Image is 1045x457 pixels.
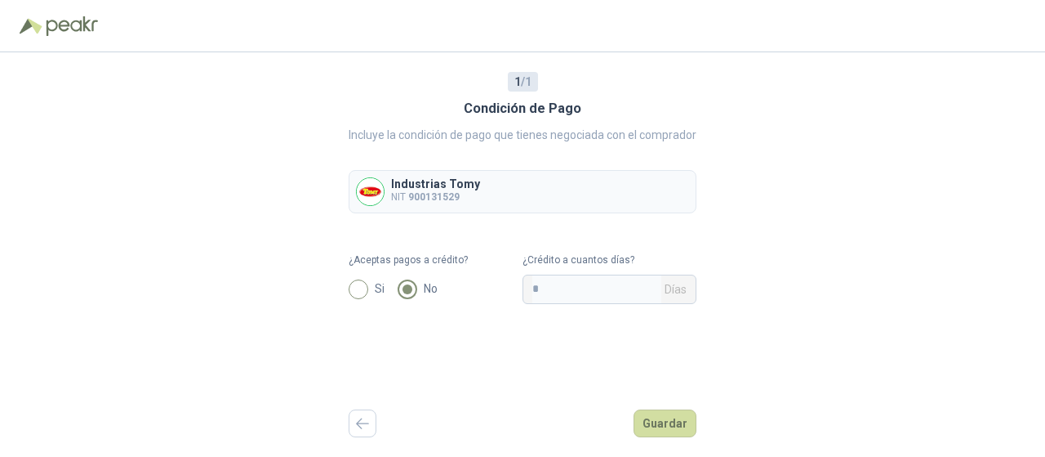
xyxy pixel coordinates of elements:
[522,253,696,268] label: ¿Crédito a cuantos días?
[408,191,460,203] b: 900131529
[349,126,696,144] p: Incluye la condición de pago que tienes negociada con el comprador
[368,280,391,298] span: Si
[417,280,444,298] span: No
[514,73,531,91] span: / 1
[514,75,521,88] b: 1
[665,276,687,303] span: Días
[464,98,581,119] h3: Condición de Pago
[391,190,480,205] p: NIT
[391,178,480,190] p: Industrias Tomy
[46,16,98,36] img: Peakr
[634,410,696,437] button: Guardar
[357,178,384,205] img: Company Logo
[349,253,522,268] label: ¿Aceptas pagos a crédito?
[20,18,42,34] img: Logo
